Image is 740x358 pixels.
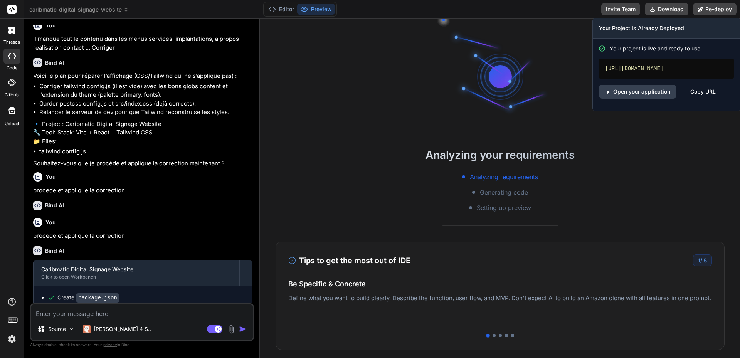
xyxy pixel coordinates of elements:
p: procede et applique la correction [33,186,252,195]
div: [URL][DOMAIN_NAME] [599,59,734,79]
div: Copy URL [690,85,716,99]
span: Setting up preview [477,203,531,212]
button: Invite Team [601,3,640,15]
div: Click to open Workbench [41,274,232,280]
label: Upload [5,121,19,127]
label: threads [3,39,20,45]
span: 5 [704,257,707,264]
span: Generating code [480,188,528,197]
p: Source [48,325,66,333]
div: Create [57,294,119,302]
h3: Tips to get the most out of IDE [288,255,410,266]
button: Caribmatic Digital Signage WebsiteClick to open Workbench [34,260,239,286]
img: icon [239,325,247,333]
span: Your project is live and ready to use [610,45,700,52]
h4: Be Specific & Concrete [288,279,712,289]
p: [PERSON_NAME] 4 S.. [94,325,151,333]
div: Caribmatic Digital Signage Website [41,266,232,273]
li: Corriger tailwind.config.js (il est vide) avec les bons globs content et l’extension du thème (pa... [39,82,252,99]
label: code [7,65,17,71]
div: / [693,254,712,266]
button: Download [645,3,688,15]
button: Re-deploy [693,3,737,15]
p: 🔹 Project: Caribmatic Digital Signage Website 🔧 Tech Stack: Vite + React + Tailwind CSS 📁 Files: [33,120,252,146]
button: Preview [297,4,335,15]
button: Editor [265,4,297,15]
h6: Bind AI [45,247,64,255]
img: settings [5,333,18,346]
p: procede et applique la correction [33,232,252,240]
img: Claude 4 Sonnet [83,325,91,333]
h6: You [45,218,56,226]
h6: You [45,22,56,29]
li: tailwind.config.js [39,147,252,156]
span: caribmatic_digital_signage_website [29,6,129,13]
p: Voici le plan pour réparer l’affichage (CSS/Tailwind qui ne s’applique pas) : [33,72,252,81]
a: Open your application [599,85,676,99]
p: il manque tout le contenu dans les menus services, implantations, a propos realisation contact ..... [33,35,252,52]
img: attachment [227,325,236,334]
p: Always double-check its answers. Your in Bind [30,341,254,348]
h2: Analyzing your requirements [260,147,740,163]
p: Souhaitez-vous que je procède et applique la correction maintenant ? [33,159,252,168]
h6: Bind AI [45,202,64,209]
h3: Your Project Is Already Deployed [599,24,734,32]
span: Analyzing requirements [470,172,538,182]
code: package.json [76,293,119,303]
span: 1 [698,257,700,264]
li: Relancer le serveur de dev pour que Tailwind reconstruise les styles. [39,108,252,117]
img: Pick Models [68,326,75,333]
label: GitHub [5,92,19,98]
h6: You [45,173,56,181]
li: Garder postcss.config.js et src/index.css (déjà corrects). [39,99,252,108]
h6: Bind AI [45,59,64,67]
span: privacy [103,342,117,347]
